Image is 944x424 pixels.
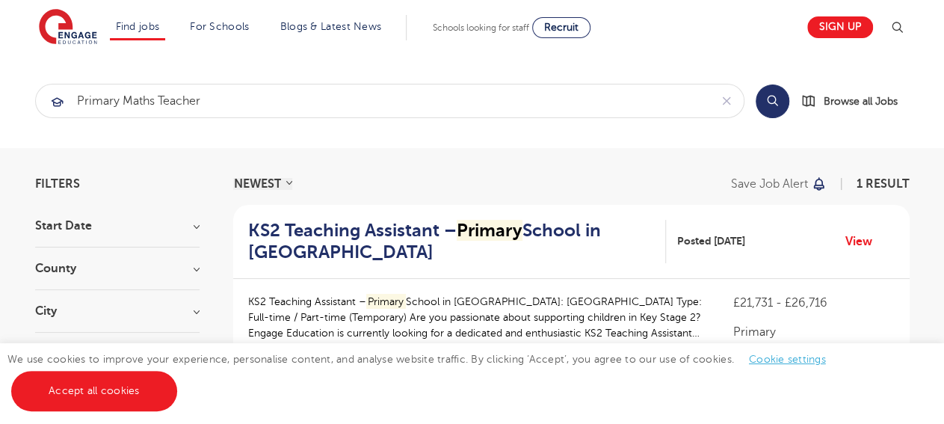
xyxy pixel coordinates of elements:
a: Blogs & Latest News [280,21,382,32]
div: Submit [35,84,744,118]
span: 1 result [857,177,910,191]
button: Save job alert [731,178,827,190]
mark: Primary [457,220,522,241]
p: Primary [732,323,894,341]
p: £21,731 - £26,716 [732,294,894,312]
button: Search [756,85,789,118]
a: Recruit [532,17,590,38]
h3: Start Date [35,220,200,232]
a: KS2 Teaching Assistant –PrimarySchool in [GEOGRAPHIC_DATA] [248,220,666,263]
h3: County [35,262,200,274]
a: For Schools [190,21,249,32]
span: We use cookies to improve your experience, personalise content, and analyse website traffic. By c... [7,354,841,396]
a: Sign up [807,16,873,38]
h2: KS2 Teaching Assistant – School in [GEOGRAPHIC_DATA] [248,220,654,263]
mark: Primary [366,294,407,310]
img: Engage Education [39,9,97,46]
input: Submit [36,85,709,117]
p: KS2 Teaching Assistant – School in [GEOGRAPHIC_DATA]: [GEOGRAPHIC_DATA] Type: Full-time / Part-ti... [248,294,703,341]
span: Browse all Jobs [824,93,898,110]
span: Schools looking for staff [433,22,529,33]
a: View [845,232,883,251]
a: Accept all cookies [11,371,177,411]
p: Save job alert [731,178,808,190]
a: Find jobs [116,21,160,32]
button: Clear [709,85,744,117]
a: Cookie settings [749,354,826,365]
h3: City [35,305,200,317]
span: Filters [35,178,80,190]
span: Posted [DATE] [677,233,745,249]
a: Browse all Jobs [801,93,910,110]
span: Recruit [544,22,579,33]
